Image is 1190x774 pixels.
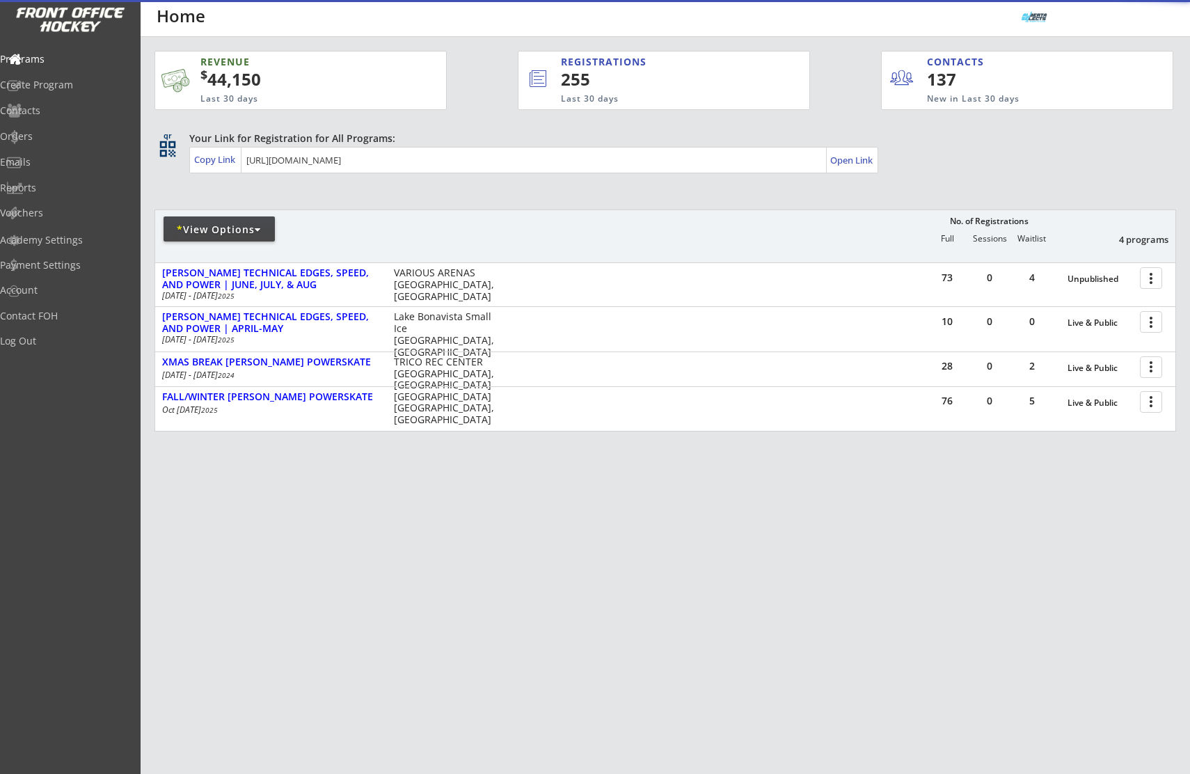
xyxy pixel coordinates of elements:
[969,396,1010,406] div: 0
[830,155,874,166] div: Open Link
[969,317,1010,326] div: 0
[969,361,1010,371] div: 0
[157,139,178,159] button: qr_code
[926,273,968,283] div: 73
[926,317,968,326] div: 10
[1010,234,1052,244] div: Waitlist
[194,153,238,166] div: Copy Link
[1068,318,1133,328] div: Live & Public
[162,356,379,368] div: XMAS BREAK [PERSON_NAME] POWERSKATE
[189,132,1133,145] div: Your Link for Registration for All Programs:
[1140,356,1162,378] button: more_vert
[1068,363,1133,373] div: Live & Public
[162,406,375,414] div: Oct [DATE]
[1140,311,1162,333] button: more_vert
[218,291,235,301] em: 2025
[927,68,1013,91] div: 137
[162,267,379,291] div: [PERSON_NAME] TECHNICAL EDGES, SPEED, AND POWER | JUNE, JULY, & AUG
[561,55,745,69] div: REGISTRATIONS
[200,93,379,105] div: Last 30 days
[200,66,207,83] sup: $
[1140,267,1162,289] button: more_vert
[1140,391,1162,413] button: more_vert
[927,93,1108,105] div: New in Last 30 days
[969,234,1010,244] div: Sessions
[162,391,379,403] div: FALL/WINTER [PERSON_NAME] POWERSKATE
[394,311,503,358] div: Lake Bonavista Small Ice [GEOGRAPHIC_DATA], [GEOGRAPHIC_DATA]
[830,150,874,170] a: Open Link
[201,405,218,415] em: 2025
[1096,233,1168,246] div: 4 programs
[1011,361,1053,371] div: 2
[162,335,375,344] div: [DATE] - [DATE]
[162,292,375,300] div: [DATE] - [DATE]
[394,356,503,391] div: TRICO REC CENTER [GEOGRAPHIC_DATA], [GEOGRAPHIC_DATA]
[1011,396,1053,406] div: 5
[946,216,1032,226] div: No. of Registrations
[926,361,968,371] div: 28
[394,391,503,426] div: [GEOGRAPHIC_DATA] [GEOGRAPHIC_DATA], [GEOGRAPHIC_DATA]
[969,273,1010,283] div: 0
[561,68,763,91] div: 255
[1068,398,1133,408] div: Live & Public
[162,371,375,379] div: [DATE] - [DATE]
[561,93,752,105] div: Last 30 days
[926,234,968,244] div: Full
[159,132,175,141] div: qr
[218,370,235,380] em: 2024
[1011,317,1053,326] div: 0
[218,335,235,345] em: 2025
[164,223,275,237] div: View Options
[926,396,968,406] div: 76
[1011,273,1053,283] div: 4
[394,267,503,302] div: VARIOUS ARENAS [GEOGRAPHIC_DATA], [GEOGRAPHIC_DATA]
[200,55,379,69] div: REVENUE
[162,311,379,335] div: [PERSON_NAME] TECHNICAL EDGES, SPEED, AND POWER | APRIL-MAY
[200,68,402,91] div: 44,150
[927,55,990,69] div: CONTACTS
[1068,274,1133,284] div: Unpublished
